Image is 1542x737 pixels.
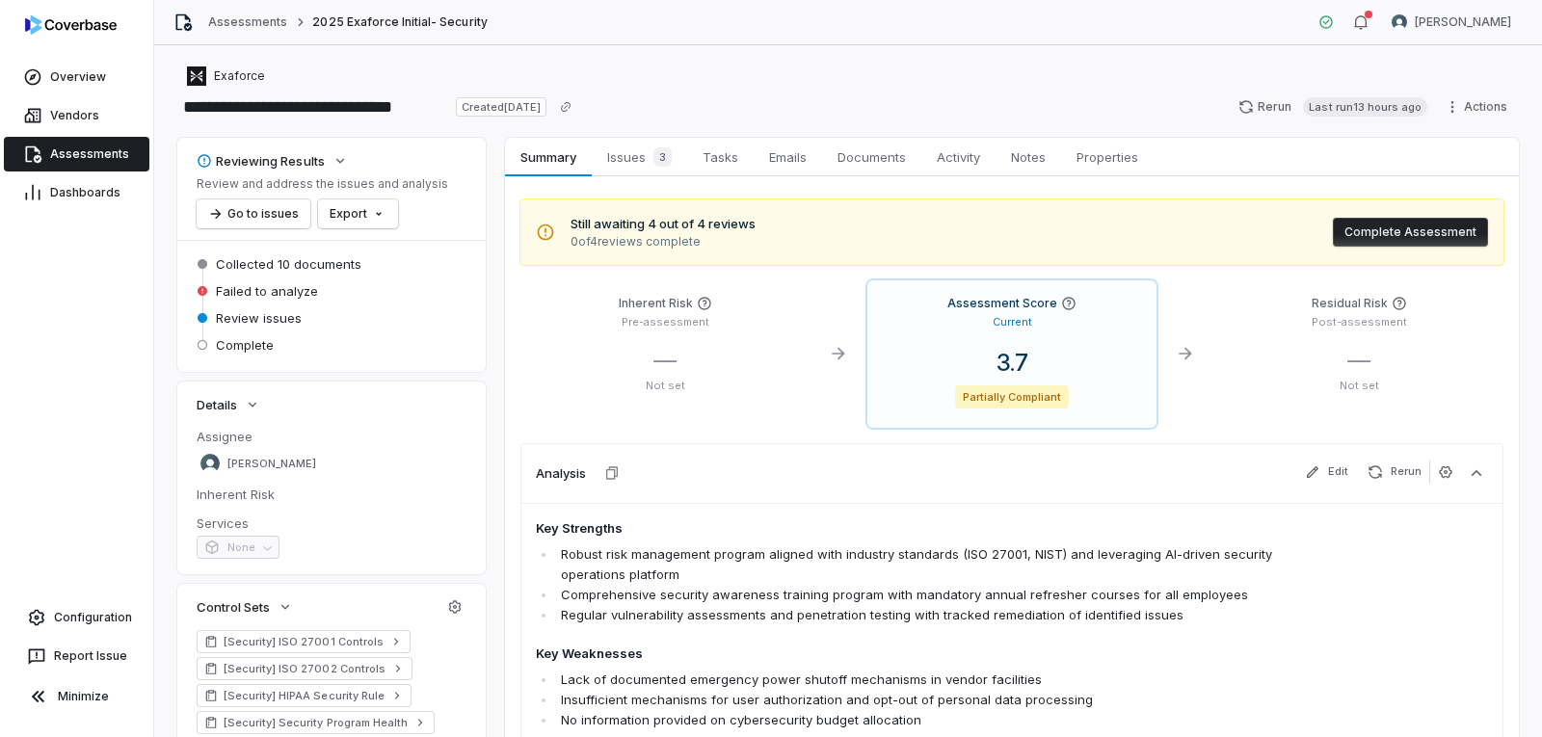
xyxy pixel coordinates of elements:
span: Summary [513,145,583,170]
span: Complete [216,336,274,354]
img: Arun Muthu avatar [1392,14,1407,30]
span: Partially Compliant [955,385,1070,408]
li: Regular vulnerability assessments and penetration testing with tracked remediation of identified ... [556,605,1297,625]
span: Collected 10 documents [216,255,361,273]
span: Failed to analyze [216,282,318,300]
span: Report Issue [54,648,127,664]
button: Copy link [548,90,583,124]
a: Assessments [208,14,287,30]
dt: Assignee [197,428,466,445]
li: Insufficient mechanisms for user authorization and opt-out of personal data processing [556,690,1297,710]
span: Dashboards [50,185,120,200]
a: Overview [4,60,149,94]
span: Properties [1069,145,1146,170]
p: Current [993,315,1032,329]
li: No information provided on cybersecurity budget allocation [556,710,1297,730]
span: Vendors [50,108,99,123]
span: Review issues [216,309,302,327]
button: Complete Assessment [1333,218,1488,247]
span: Still awaiting 4 out of 4 reviews [571,215,756,234]
li: Lack of documented emergency power shutoff mechanisms in vendor facilities [556,670,1297,690]
span: [PERSON_NAME] [227,457,316,471]
span: Last run 13 hours ago [1303,97,1427,117]
span: [PERSON_NAME] [1415,14,1511,30]
span: [Security] ISO 27002 Controls [224,661,385,676]
button: Report Issue [8,639,146,673]
span: [Security] Security Program Health [224,715,408,730]
span: [Security] HIPAA Security Rule [224,688,385,703]
span: Emails [761,145,814,170]
p: Pre-assessment [536,315,794,329]
span: 3.7 [981,349,1044,377]
span: Details [197,396,237,413]
button: Edit [1297,461,1356,484]
a: [Security] Security Program Health [197,711,435,734]
button: Details [191,387,266,422]
span: Control Sets [197,598,270,616]
span: Notes [1003,145,1053,170]
span: Issues [599,144,679,171]
p: Review and address the issues and analysis [197,176,448,192]
button: Arun Muthu avatar[PERSON_NAME] [1380,8,1523,37]
li: Comprehensive security awareness training program with mandatory annual refresher courses for all... [556,585,1297,605]
span: Created [DATE] [456,97,546,117]
span: 2025 Exaforce Initial- Security [312,14,487,30]
p: Post-assessment [1230,315,1488,329]
span: Configuration [54,610,132,625]
p: Not set [536,379,794,393]
img: Arun Muthu avatar [200,454,220,473]
span: 3 [653,147,672,167]
a: [Security] HIPAA Security Rule [197,684,412,707]
h4: Assessment Score [947,296,1057,311]
h4: Residual Risk [1312,296,1388,311]
h4: Key Weaknesses [536,645,1297,664]
dt: Services [197,514,466,532]
a: Vendors [4,98,149,133]
button: Actions [1439,92,1519,121]
a: [Security] ISO 27001 Controls [197,630,411,653]
p: Not set [1230,379,1488,393]
button: https://exaforce.com/Exaforce [181,59,271,93]
span: Exaforce [214,68,265,84]
span: [Security] ISO 27001 Controls [224,634,384,649]
button: RerunLast run13 hours ago [1227,92,1439,121]
span: 0 of 4 reviews complete [571,234,756,250]
button: Rerun [1360,461,1429,484]
span: — [1347,346,1370,374]
button: Reviewing Results [191,144,354,178]
h4: Inherent Risk [619,296,693,311]
span: Minimize [58,689,109,704]
button: Control Sets [191,590,299,624]
a: Dashboards [4,175,149,210]
a: Configuration [8,600,146,635]
h4: Key Strengths [536,519,1297,539]
a: Assessments [4,137,149,171]
button: Minimize [8,677,146,716]
button: Go to issues [197,199,310,228]
a: [Security] ISO 27002 Controls [197,657,412,680]
h3: Analysis [536,464,586,482]
span: Assessments [50,146,129,162]
span: Tasks [695,145,746,170]
button: Export [318,199,398,228]
img: logo-D7KZi-bG.svg [25,15,117,35]
span: Overview [50,69,106,85]
span: — [653,346,677,374]
span: Activity [929,145,988,170]
li: Robust risk management program aligned with industry standards (ISO 27001, NIST) and leveraging A... [556,544,1297,585]
span: Documents [830,145,914,170]
div: Reviewing Results [197,152,325,170]
dt: Inherent Risk [197,486,466,503]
